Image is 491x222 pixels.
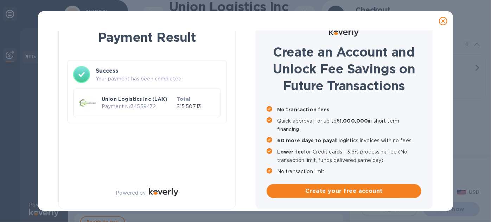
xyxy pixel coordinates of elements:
p: all logistics invoices with no fees [277,136,421,145]
p: Your payment has been completed. [96,75,221,83]
b: No transaction fees [277,107,330,112]
p: No transaction limit [277,167,421,176]
b: Lower fee [277,149,304,155]
p: Union Logistics Inc (LAX) [102,96,174,103]
b: $1,000,000 [337,118,368,124]
span: Create your free account [272,187,416,195]
b: 60 more days to pay [277,138,332,143]
h3: Success [96,67,221,75]
h1: Payment Result [70,28,224,46]
b: Total [177,96,191,102]
img: Logo [149,188,178,196]
p: Quick approval for up to in short term financing [277,117,421,133]
h1: Create an Account and Unlock Fee Savings on Future Transactions [267,44,421,94]
img: Logo [329,28,359,37]
p: Payment № 34559472 [102,103,174,110]
button: Create your free account [267,184,421,198]
p: for Credit cards - 3.5% processing fee (No transaction limit, funds delivered same day) [277,148,421,164]
p: Powered by [116,189,146,197]
p: $15,507.13 [177,103,215,110]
